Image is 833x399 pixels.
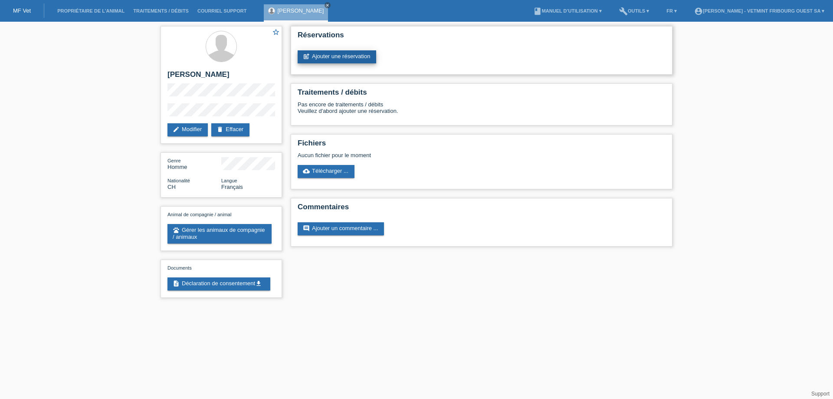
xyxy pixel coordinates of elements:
[167,212,231,217] span: Animal de compagnie / animal
[272,28,280,37] a: star_border
[662,8,681,13] a: FR ▾
[298,139,666,152] h2: Fichiers
[619,7,628,16] i: build
[167,265,192,270] span: Documents
[325,2,331,8] a: close
[811,391,830,397] a: Support
[255,280,262,287] i: get_app
[533,7,542,16] i: book
[298,203,666,216] h2: Commentaires
[167,277,270,290] a: descriptionDéclaration de consentementget_app
[167,184,176,190] span: Suisse
[129,8,193,13] a: Traitements / débits
[325,3,330,7] i: close
[173,227,180,234] i: pets
[529,8,606,13] a: bookManuel d’utilisation ▾
[303,53,310,60] i: post_add
[167,70,275,83] h2: [PERSON_NAME]
[272,28,280,36] i: star_border
[298,101,666,121] div: Pas encore de traitements / débits Veuillez d'abord ajouter une réservation.
[303,168,310,175] i: cloud_upload
[167,123,208,136] a: editModifier
[615,8,653,13] a: buildOutils ▾
[167,178,190,183] span: Nationalité
[690,8,829,13] a: account_circle[PERSON_NAME] - Vetmint Fribourg Ouest SA ▾
[221,178,237,183] span: Langue
[298,50,376,63] a: post_addAjouter une réservation
[298,222,384,235] a: commentAjouter un commentaire ...
[298,31,666,44] h2: Réservations
[298,88,666,101] h2: Traitements / débits
[221,184,243,190] span: Français
[167,158,181,163] span: Genre
[167,157,221,170] div: Homme
[173,280,180,287] i: description
[298,165,354,178] a: cloud_uploadTélécharger ...
[298,152,563,158] div: Aucun fichier pour le moment
[277,7,324,14] a: [PERSON_NAME]
[694,7,703,16] i: account_circle
[216,126,223,133] i: delete
[193,8,251,13] a: Courriel Support
[167,224,272,244] a: petsGérer les animaux de compagnie / animaux
[173,126,180,133] i: edit
[303,225,310,232] i: comment
[53,8,129,13] a: Propriétaire de l’animal
[211,123,249,136] a: deleteEffacer
[13,7,31,14] a: MF Vet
